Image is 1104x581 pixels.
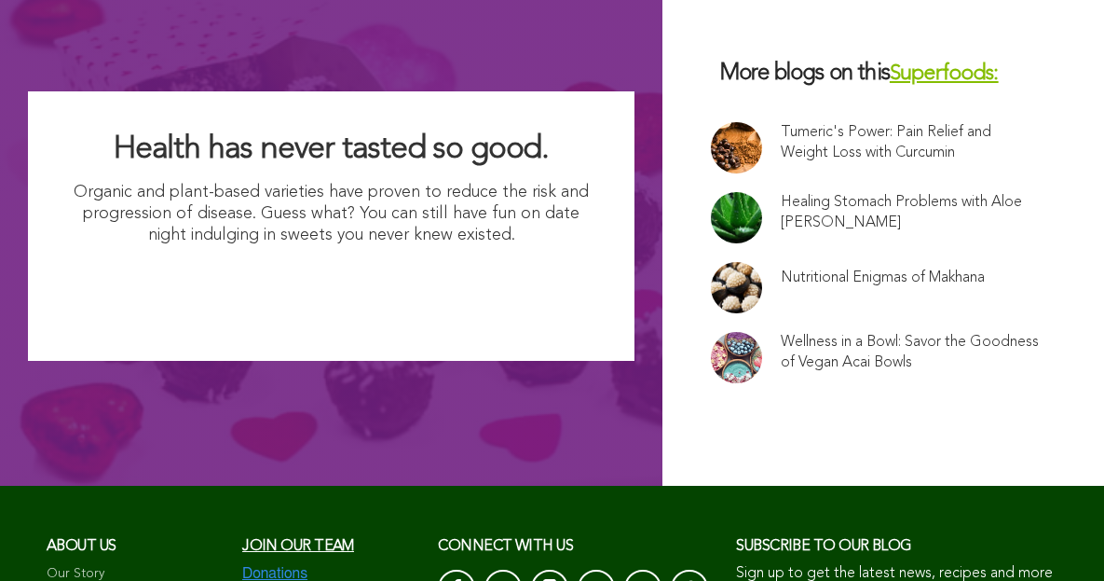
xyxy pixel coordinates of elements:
span: About us [47,539,116,554]
h3: More blogs on this [711,60,1056,89]
a: Wellness in a Bowl: Savor the Goodness of Vegan Acai Bowls [781,332,1040,373]
a: Superfoods: [890,63,999,85]
p: Organic and plant-based varieties have proven to reduce the risk and progression of disease. Gues... [65,182,597,247]
iframe: Chat Widget [1011,491,1104,581]
img: I Want Organic Shopping For Less [148,256,514,324]
a: Tumeric's Power: Pain Relief and Weight Loss with Curcumin [781,122,1040,163]
h2: Health has never tasted so good. [65,129,597,170]
span: CONNECT with us [438,539,573,554]
a: Nutritional Enigmas of Makhana [781,268,985,288]
a: Join our team [242,539,354,554]
a: Healing Stomach Problems with Aloe [PERSON_NAME] [781,192,1040,233]
h3: Subscribe to our blog [736,533,1057,560]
